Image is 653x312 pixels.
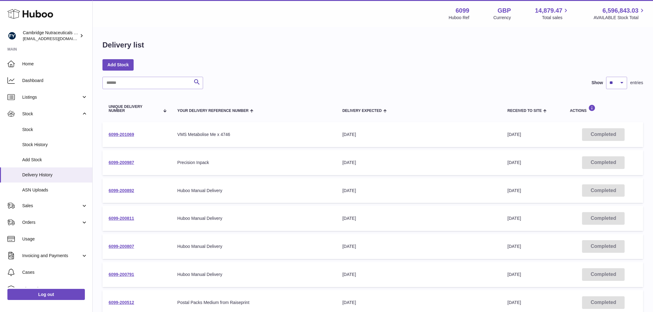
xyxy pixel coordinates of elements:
span: Total sales [542,15,569,21]
div: [DATE] [342,188,495,194]
strong: GBP [497,6,511,15]
a: 6099-200512 [109,300,134,305]
div: [DATE] [342,272,495,277]
img: huboo@camnutra.com [7,31,17,40]
a: 6099-201069 [109,132,134,137]
span: Orders [22,220,81,225]
span: [DATE] [507,160,521,165]
span: Home [22,61,88,67]
span: [EMAIL_ADDRESS][DOMAIN_NAME] [23,36,91,41]
span: [DATE] [507,244,521,249]
div: [DATE] [342,132,495,138]
span: Received to Site [507,109,542,113]
div: Postal Packs Medium from Raiseprint [177,300,330,306]
a: 6099-200791 [109,272,134,277]
a: 6099-200807 [109,244,134,249]
h1: Delivery list [102,40,144,50]
label: Show [592,80,603,86]
span: Delivery History [22,172,88,178]
span: 6,596,843.03 [602,6,638,15]
div: Currency [493,15,511,21]
span: [DATE] [507,216,521,221]
span: Unique Delivery Number [109,105,160,113]
div: [DATE] [342,216,495,221]
a: Log out [7,289,85,300]
span: AVAILABLE Stock Total [593,15,646,21]
div: Huboo Manual Delivery [177,216,330,221]
span: ASN Uploads [22,187,88,193]
span: [DATE] [507,272,521,277]
span: Cases [22,269,88,275]
span: Stock [22,127,88,133]
strong: 6099 [455,6,469,15]
span: Your Delivery Reference Number [177,109,249,113]
div: [DATE] [342,300,495,306]
span: Invoicing and Payments [22,253,81,259]
span: Channels [22,286,88,292]
span: Listings [22,94,81,100]
a: 6099-200987 [109,160,134,165]
a: 6,596,843.03 AVAILABLE Stock Total [593,6,646,21]
a: 6099-200892 [109,188,134,193]
span: Dashboard [22,78,88,84]
span: Delivery Expected [342,109,381,113]
div: Cambridge Nutraceuticals Ltd [23,30,78,42]
div: Huboo Manual Delivery [177,272,330,277]
span: Usage [22,236,88,242]
div: Huboo Ref [449,15,469,21]
span: Stock [22,111,81,117]
span: 14,879.47 [535,6,562,15]
span: [DATE] [507,300,521,305]
div: VMS Metabolise Me x 4746 [177,132,330,138]
div: Precision Inpack [177,160,330,166]
a: Add Stock [102,59,134,70]
span: [DATE] [507,132,521,137]
span: entries [630,80,643,86]
span: Sales [22,203,81,209]
span: Add Stock [22,157,88,163]
a: 6099-200811 [109,216,134,221]
div: Actions [570,105,637,113]
div: [DATE] [342,244,495,249]
span: [DATE] [507,188,521,193]
a: 14,879.47 Total sales [535,6,569,21]
div: Huboo Manual Delivery [177,188,330,194]
div: [DATE] [342,160,495,166]
span: Stock History [22,142,88,148]
div: Huboo Manual Delivery [177,244,330,249]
